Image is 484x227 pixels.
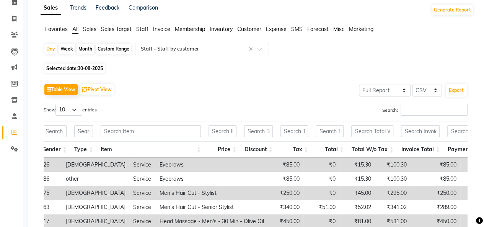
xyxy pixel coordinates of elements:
[432,5,473,15] button: Generate Report
[96,4,119,11] a: Feedback
[77,44,94,54] div: Month
[339,172,375,186] td: ₹15.30
[70,4,86,11] a: Trends
[268,158,303,172] td: ₹85.00
[240,141,277,158] th: Discount: activate to sort column ascending
[268,186,303,200] td: ₹250.00
[447,125,476,137] input: Search Payment
[339,200,375,214] td: ₹52.02
[411,200,460,214] td: ₹289.00
[62,158,129,172] td: [DEMOGRAPHIC_DATA]
[156,172,268,186] td: Eyebrows
[101,26,132,33] span: Sales Target
[303,186,339,200] td: ₹0
[266,26,287,33] span: Expense
[59,44,75,54] div: Week
[347,141,397,158] th: Total W/o Tax: activate to sort column ascending
[249,45,255,53] span: Clear all
[55,104,82,116] select: Showentries
[244,125,273,137] input: Search Discount
[411,172,460,186] td: ₹85.00
[303,200,339,214] td: ₹51.00
[277,141,312,158] th: Tax: activate to sort column ascending
[101,125,201,137] input: Search Item
[153,26,170,33] span: Invoice
[82,87,88,93] img: pivot.png
[303,158,339,172] td: ₹0
[339,158,375,172] td: ₹15.30
[210,26,233,33] span: Inventory
[375,200,411,214] td: ₹341.02
[401,125,440,137] input: Search Invoice Total
[291,26,303,33] span: SMS
[349,26,373,33] span: Marketing
[83,26,96,33] span: Sales
[280,125,308,137] input: Search Tax
[268,200,303,214] td: ₹340.00
[209,125,236,137] input: Search Price
[45,26,68,33] span: Favorites
[375,172,411,186] td: ₹100.30
[44,84,78,95] button: Table View
[443,141,480,158] th: Payment: activate to sort column ascending
[375,158,411,172] td: ₹100.30
[62,172,129,186] td: other
[44,44,57,54] div: Day
[303,172,339,186] td: ₹0
[156,200,268,214] td: Men's Hair Cut - Senior Stylist
[411,158,460,172] td: ₹85.00
[339,186,375,200] td: ₹45.00
[70,141,97,158] th: Type: activate to sort column ascending
[97,141,205,158] th: Item: activate to sort column ascending
[129,158,156,172] td: Service
[237,26,261,33] span: Customer
[156,158,268,172] td: Eyebrows
[72,26,78,33] span: All
[205,141,240,158] th: Price: activate to sort column ascending
[74,125,93,137] input: Search Type
[44,104,97,116] label: Show entries
[382,104,468,116] label: Search:
[307,26,329,33] span: Forecast
[312,141,347,158] th: Total: activate to sort column ascending
[351,125,393,137] input: Search Total W/o Tax
[78,65,103,71] span: 30-08-2025
[156,186,268,200] td: Men's Hair Cut - Stylist
[129,4,158,11] a: Comparison
[44,64,105,73] span: Selected date:
[175,26,205,33] span: Membership
[42,125,67,137] input: Search Gender
[129,200,156,214] td: Service
[446,84,467,97] button: Export
[136,26,148,33] span: Staff
[333,26,344,33] span: Misc
[41,1,61,15] a: Sales
[316,125,344,137] input: Search Total
[62,186,129,200] td: [DEMOGRAPHIC_DATA]
[411,186,460,200] td: ₹250.00
[268,172,303,186] td: ₹85.00
[129,186,156,200] td: Service
[62,200,129,214] td: [DEMOGRAPHIC_DATA]
[375,186,411,200] td: ₹295.00
[129,172,156,186] td: Service
[96,44,131,54] div: Custom Range
[38,141,70,158] th: Gender: activate to sort column ascending
[401,104,468,116] input: Search:
[80,84,114,95] button: Pivot View
[397,141,443,158] th: Invoice Total: activate to sort column ascending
